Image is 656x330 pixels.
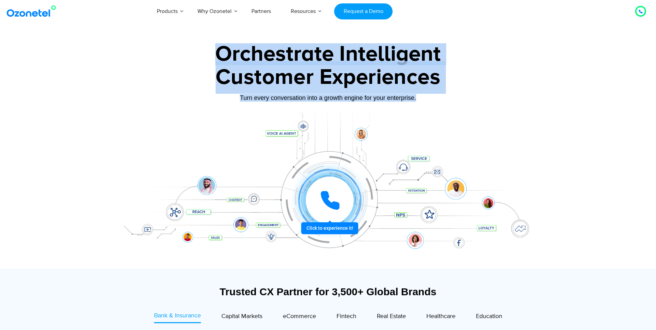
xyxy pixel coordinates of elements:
div: Orchestrate Intelligent [114,43,542,65]
a: Real Estate [377,311,406,323]
a: Capital Markets [221,311,262,323]
span: Real Estate [377,313,406,320]
span: Healthcare [426,313,455,320]
a: Fintech [337,311,356,323]
a: Bank & Insurance [154,311,201,323]
span: Education [476,313,502,320]
span: eCommerce [283,313,316,320]
span: Bank & Insurance [154,312,201,319]
div: Customer Experiences [114,61,542,94]
a: Request a Demo [334,3,393,19]
a: Healthcare [426,311,455,323]
a: eCommerce [283,311,316,323]
div: Turn every conversation into a growth engine for your enterprise. [114,94,542,102]
span: Capital Markets [221,313,262,320]
a: Education [476,311,502,323]
div: Trusted CX Partner for 3,500+ Global Brands [118,286,538,298]
span: Fintech [337,313,356,320]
